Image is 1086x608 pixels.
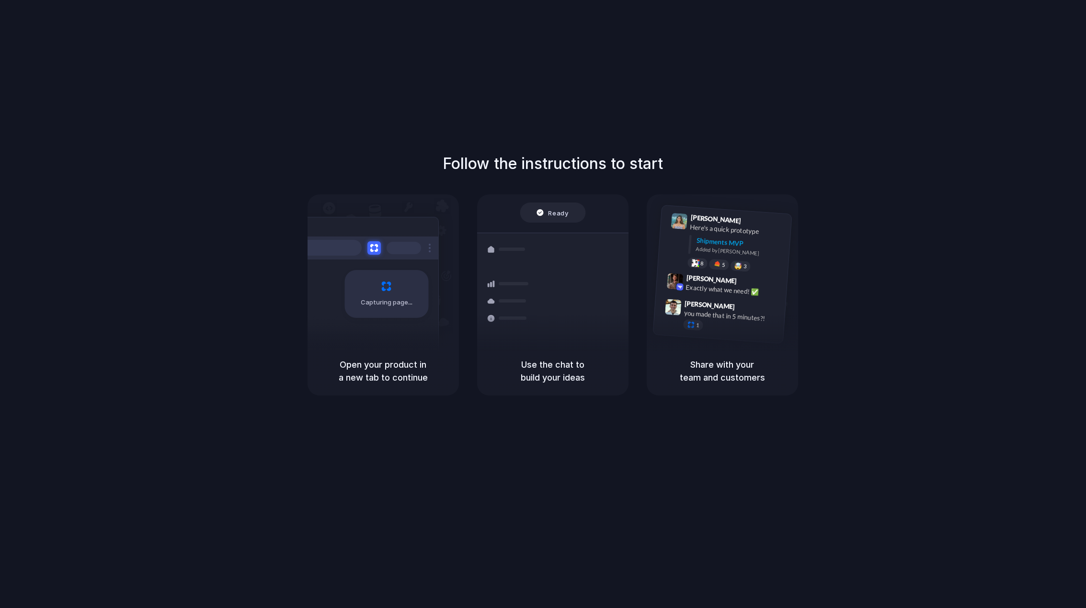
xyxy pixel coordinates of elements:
span: [PERSON_NAME] [686,272,737,286]
h5: Share with your team and customers [658,358,787,384]
h5: Open your product in a new tab to continue [319,358,447,384]
span: [PERSON_NAME] [690,212,741,226]
div: Exactly what we need! ✅ [686,282,781,298]
div: Shipments MVP [696,235,785,251]
span: 3 [743,263,746,269]
div: 🤯 [734,262,742,270]
span: 9:42 AM [739,277,759,288]
div: you made that in 5 minutes?! [684,308,779,324]
span: [PERSON_NAME] [684,298,735,312]
span: Ready [548,208,568,217]
span: 1 [696,322,699,327]
h5: Use the chat to build your ideas [489,358,617,384]
span: Capturing page [361,298,414,307]
div: Here's a quick prototype [689,222,785,238]
span: 9:41 AM [743,216,763,228]
span: 8 [700,260,703,266]
span: 9:47 AM [738,303,757,314]
h1: Follow the instructions to start [443,152,663,175]
span: 5 [721,262,725,267]
div: Added by [PERSON_NAME] [696,245,784,259]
